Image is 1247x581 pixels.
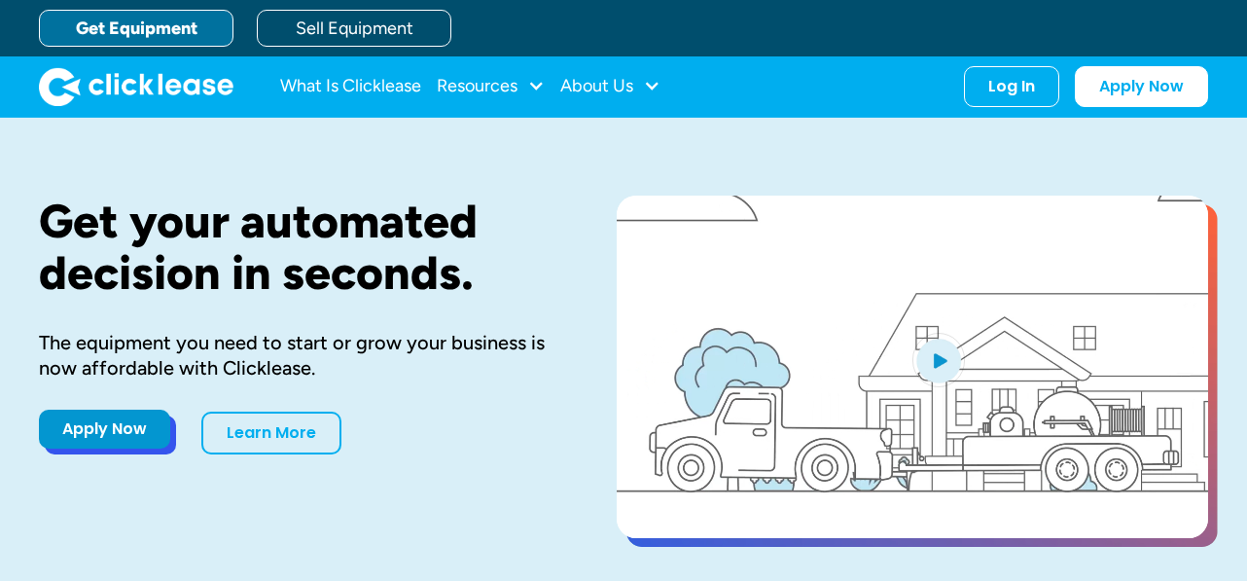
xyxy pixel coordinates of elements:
a: Apply Now [1075,66,1208,107]
div: About Us [560,67,660,106]
a: open lightbox [617,196,1208,538]
h1: Get your automated decision in seconds. [39,196,554,299]
div: Log In [988,77,1035,96]
a: Sell Equipment [257,10,451,47]
a: Get Equipment [39,10,233,47]
a: home [39,67,233,106]
img: Blue play button logo on a light blue circular background [912,333,965,387]
a: Learn More [201,412,341,454]
div: The equipment you need to start or grow your business is now affordable with Clicklease. [39,330,554,381]
img: Clicklease logo [39,67,233,106]
a: Apply Now [39,410,170,449]
a: What Is Clicklease [280,67,421,106]
div: Resources [437,67,545,106]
